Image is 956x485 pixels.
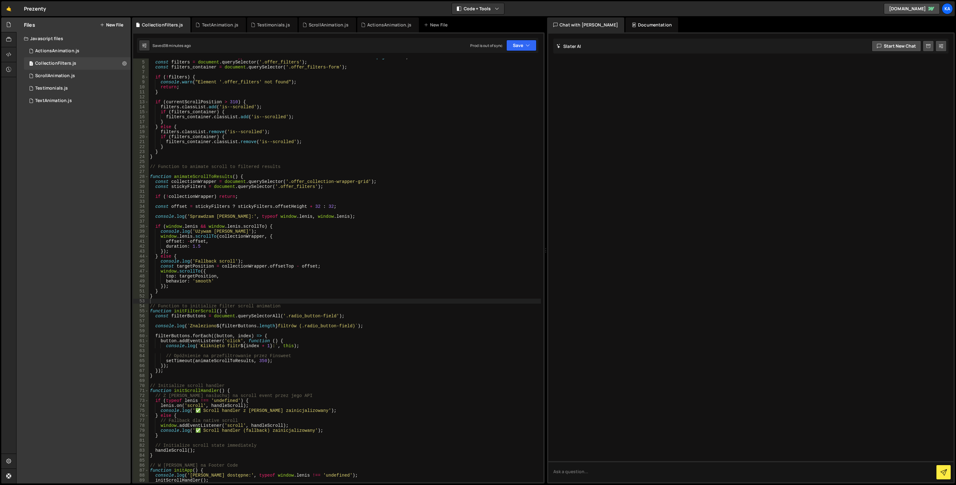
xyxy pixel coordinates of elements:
a: 🤙 [1,1,16,16]
div: 52 [133,294,149,299]
div: 13 [133,100,149,105]
div: 40 [133,234,149,239]
div: 41 [133,239,149,244]
div: CollectionFilters.js [142,22,183,28]
div: 83 [133,448,149,453]
div: 29 [133,179,149,184]
div: Testimonials.js [35,86,68,91]
div: 34 [133,204,149,209]
div: 7 [133,70,149,75]
div: 27 [133,169,149,174]
div: TextAnimation.js [35,98,72,104]
div: 76 [133,413,149,418]
div: 51 [133,289,149,294]
div: 81 [133,438,149,443]
h2: Files [24,21,35,28]
a: Ka [942,3,953,14]
a: [DOMAIN_NAME] [884,3,940,14]
div: 47 [133,269,149,274]
div: 80 [133,433,149,438]
div: 62 [133,343,149,348]
div: 28 [133,174,149,179]
div: ScrollAnimation.js [35,73,75,79]
div: 61 [133,338,149,343]
div: 66 [133,363,149,368]
div: 11 [133,90,149,95]
div: 78 [133,423,149,428]
div: 67 [133,368,149,373]
div: 16268/43877.js [24,45,131,57]
div: 16 [133,114,149,119]
div: 23 [133,149,149,154]
div: 89 [133,478,149,483]
div: Prod is out of sync [470,43,503,48]
div: 16268/43876.js [24,82,131,95]
div: 49 [133,279,149,284]
div: Documentation [626,17,678,32]
div: 16268/43878.js [24,70,131,82]
div: 46 [133,264,149,269]
div: 9 [133,80,149,85]
div: 82 [133,443,149,448]
div: 24 [133,154,149,159]
div: 53 [133,299,149,304]
div: 85 [133,458,149,463]
div: 71 [133,388,149,393]
div: 70 [133,383,149,388]
div: 16268/45703.js [24,57,131,70]
div: 20 [133,134,149,139]
div: Testimonials.js [257,22,290,28]
div: 86 [133,463,149,468]
div: 42 [133,244,149,249]
div: 77 [133,418,149,423]
div: 63 [133,348,149,353]
div: 88 [133,473,149,478]
div: 44 [133,254,149,259]
div: 64 [133,353,149,358]
div: 32 [133,194,149,199]
div: 54 [133,304,149,309]
div: 14 [133,105,149,110]
div: Chat with [PERSON_NAME] [547,17,624,32]
div: 57 [133,319,149,324]
div: 39 [133,229,149,234]
button: Start new chat [872,40,921,52]
div: Javascript files [16,32,131,45]
div: 75 [133,408,149,413]
h2: Slater AI [556,43,581,49]
div: 17 [133,119,149,124]
div: ActionsAnimation.js [367,22,411,28]
div: TextAnimation.js [202,22,239,28]
button: Save [506,40,537,51]
div: 45 [133,259,149,264]
div: 31 [133,189,149,194]
div: 38 [133,224,149,229]
div: 55 [133,309,149,314]
div: 5 [133,60,149,65]
div: 25 [133,159,149,164]
div: 65 [133,358,149,363]
div: 16268/43879.js [24,95,131,107]
div: 68 [133,373,149,378]
div: 87 [133,468,149,473]
div: Saved [152,43,191,48]
div: ActionsAnimation.js [35,48,79,54]
div: CollectionFilters.js [35,61,76,66]
div: 73 [133,398,149,403]
div: 59 [133,329,149,333]
div: 69 [133,378,149,383]
div: 48 [133,274,149,279]
div: 60 [133,333,149,338]
div: 74 [133,403,149,408]
div: 35 [133,209,149,214]
div: 72 [133,393,149,398]
div: 84 [133,453,149,458]
div: 36 [133,214,149,219]
div: 19 [133,129,149,134]
div: 12 [133,95,149,100]
div: 22 [133,144,149,149]
div: 8 [133,75,149,80]
button: Code + Tools [452,3,504,14]
div: 26 [133,164,149,169]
